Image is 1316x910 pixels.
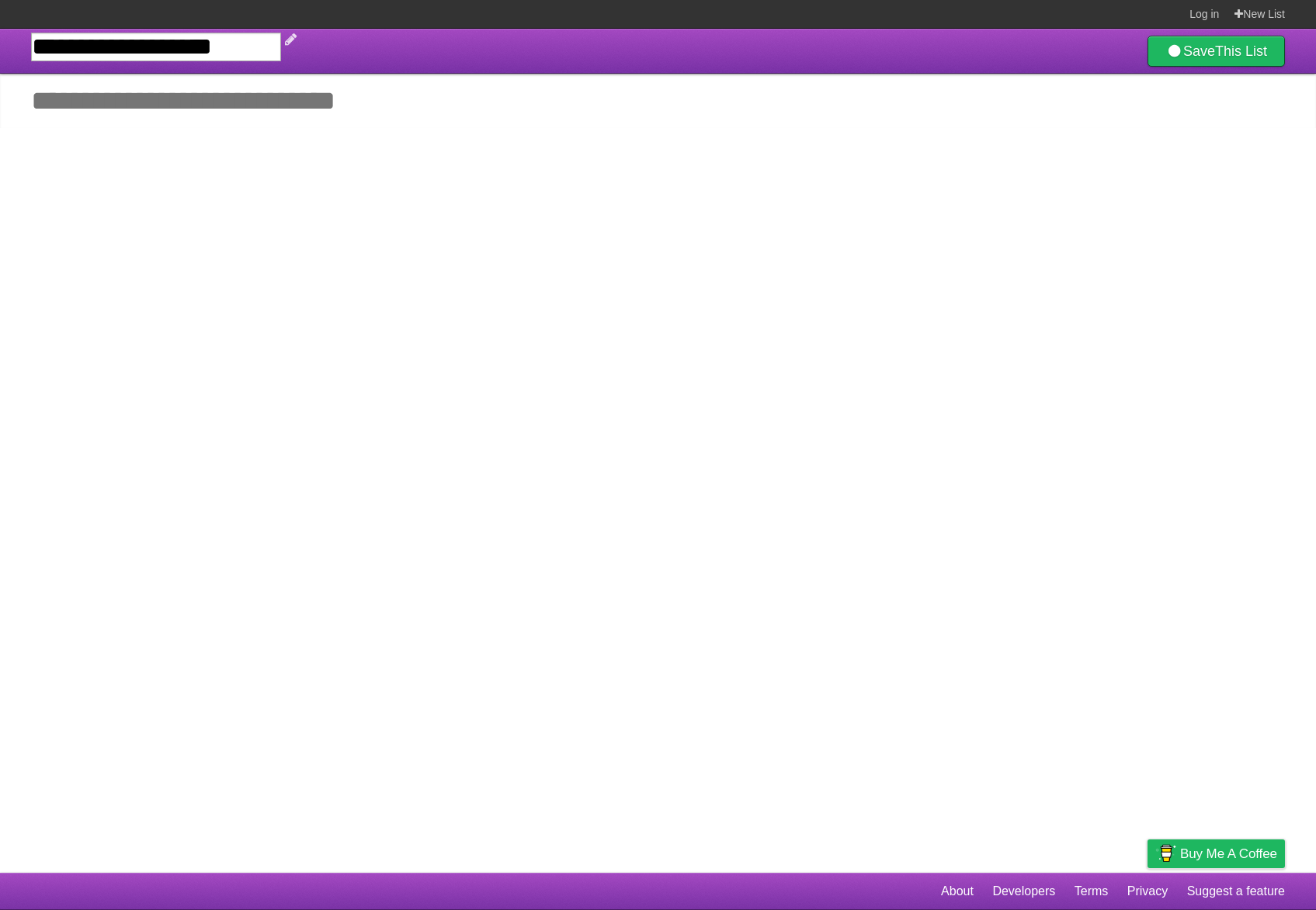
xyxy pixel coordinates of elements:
[1075,877,1109,906] a: Terms
[1148,839,1285,868] a: Buy me a coffee
[992,877,1055,906] a: Developers
[941,877,974,906] a: About
[1155,840,1176,867] img: Buy me a coffee
[1148,36,1285,67] a: SaveThis List
[1180,840,1277,867] span: Buy me a coffee
[1127,877,1168,906] a: Privacy
[1187,877,1285,906] a: Suggest a feature
[1215,43,1267,59] b: This List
